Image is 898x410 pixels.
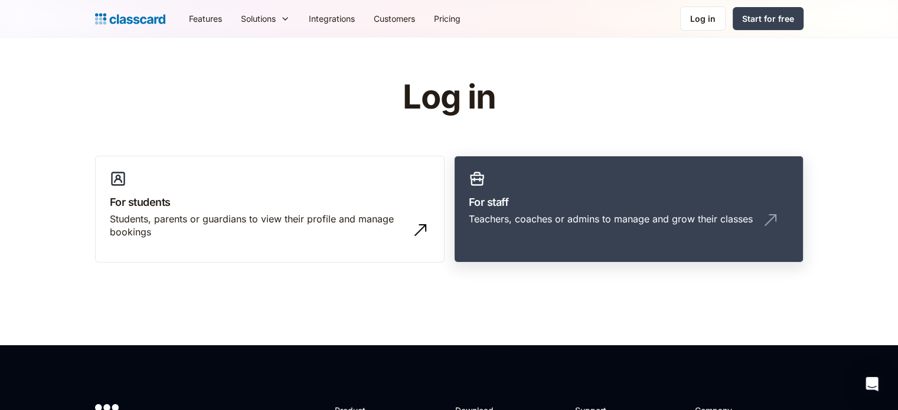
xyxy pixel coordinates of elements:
[110,212,406,239] div: Students, parents or guardians to view their profile and manage bookings
[241,12,276,25] div: Solutions
[469,194,789,210] h3: For staff
[179,5,231,32] a: Features
[454,156,804,263] a: For staffTeachers, coaches or admins to manage and grow their classes
[690,12,716,25] div: Log in
[95,156,445,263] a: For studentsStudents, parents or guardians to view their profile and manage bookings
[733,7,804,30] a: Start for free
[299,5,364,32] a: Integrations
[680,6,726,31] a: Log in
[424,5,470,32] a: Pricing
[95,11,165,27] a: Logo
[858,370,886,398] div: Open Intercom Messenger
[110,194,430,210] h3: For students
[469,212,753,225] div: Teachers, coaches or admins to manage and grow their classes
[364,5,424,32] a: Customers
[742,12,794,25] div: Start for free
[231,5,299,32] div: Solutions
[262,79,636,116] h1: Log in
